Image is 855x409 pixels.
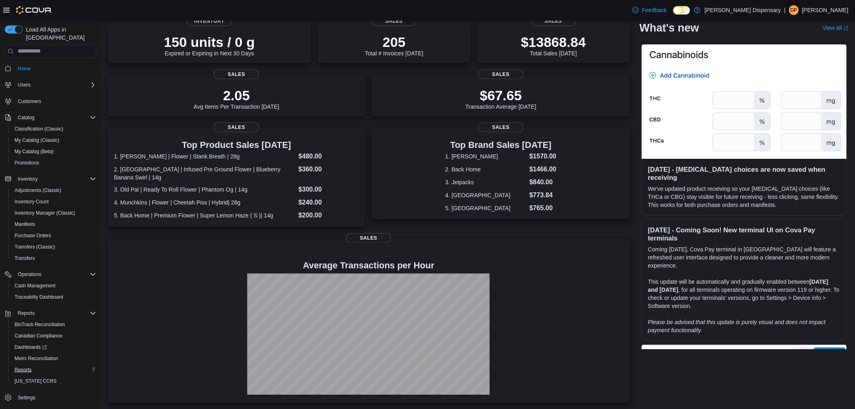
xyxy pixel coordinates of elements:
[648,245,840,269] p: Coming [DATE], Cova Pay terminal in [GEOGRAPHIC_DATA] will feature a refreshed user interface des...
[2,63,99,74] button: Home
[194,87,279,103] p: 2.05
[11,331,96,341] span: Canadian Compliance
[371,16,417,26] span: Sales
[164,34,255,50] p: 150 units / 0 g
[11,208,78,218] a: Inventory Manager (Classic)
[15,160,39,166] span: Promotions
[2,308,99,319] button: Reports
[15,355,58,362] span: Metrc Reconciliation
[8,330,99,342] button: Canadian Compliance
[11,219,96,229] span: Manifests
[705,5,781,15] p: [PERSON_NAME] Dispensary
[11,281,96,291] span: Cash Management
[791,5,798,15] span: DP
[114,211,295,219] dt: 5. Back Home | Premium Flower | Super Lemon Haze ( S )| 14g
[11,219,38,229] a: Manifests
[465,87,537,103] p: $67.65
[648,318,826,333] em: Please be advised that this update is purely visual and does not impact payment functionality.
[18,394,35,401] span: Settings
[114,165,295,181] dt: 2. [GEOGRAPHIC_DATA] | Infused Pre Ground Flower | Blueberry Banana Swirl | 14g
[11,376,96,386] span: Washington CCRS
[11,124,96,134] span: Classification (Classic)
[15,392,96,403] span: Settings
[529,190,556,200] dd: $773.84
[15,294,63,300] span: Traceabilty Dashboard
[16,6,52,14] img: Cova
[445,140,556,150] h3: Top Brand Sales [DATE]
[15,244,55,250] span: Transfers (Classic)
[529,164,556,174] dd: $1466.00
[8,353,99,364] button: Metrc Reconciliation
[15,174,96,184] span: Inventory
[214,70,259,79] span: Sales
[11,124,67,134] a: Classification (Classic)
[299,152,359,161] dd: $480.00
[15,308,96,318] span: Reports
[15,270,96,279] span: Operations
[11,158,96,168] span: Promotions
[8,319,99,330] button: BioTrack Reconciliation
[8,185,99,196] button: Adjustments (Classic)
[2,112,99,123] button: Catalog
[18,271,42,278] span: Operations
[11,231,96,240] span: Purchase Orders
[18,176,38,182] span: Inventory
[15,97,44,106] a: Customers
[445,165,526,173] dt: 2. Back Home
[2,95,99,107] button: Customers
[529,203,556,213] dd: $765.00
[15,148,54,155] span: My Catalog (Beta)
[11,147,57,156] a: My Catalog (Beta)
[114,140,359,150] h3: Top Product Sales [DATE]
[15,255,35,261] span: Transfers
[8,291,99,303] button: Traceabilty Dashboard
[114,186,295,194] dt: 3. Old Pal | Ready To Roll Flower | Phantom Og | 14g
[15,333,62,339] span: Canadian Compliance
[642,6,667,14] span: Feedback
[11,253,96,263] span: Transfers
[465,87,537,110] div: Transaction Average [DATE]
[15,80,34,90] button: Users
[648,184,840,209] p: We've updated product receiving so your [MEDICAL_DATA] choices (like THCa or CBG) stay visible fo...
[8,207,99,219] button: Inventory Manager (Classic)
[11,253,38,263] a: Transfers
[11,197,52,207] a: Inventory Count
[648,277,840,310] p: This update will be automatically and gradually enabled between , for all terminals operating on ...
[11,281,59,291] a: Cash Management
[823,24,849,31] a: View allExternal link
[844,25,849,30] svg: External link
[15,96,96,106] span: Customers
[11,354,96,363] span: Metrc Reconciliation
[11,320,96,329] span: BioTrack Reconciliation
[8,241,99,253] button: Transfers (Classic)
[15,367,32,373] span: Reports
[18,82,30,88] span: Users
[15,283,55,289] span: Cash Management
[784,5,786,15] p: |
[8,196,99,207] button: Inventory Count
[18,310,35,316] span: Reports
[11,320,68,329] a: BioTrack Reconciliation
[11,354,61,363] a: Metrc Reconciliation
[8,342,99,353] a: Dashboards
[445,178,526,186] dt: 3. Jetpacks
[15,321,65,328] span: BioTrack Reconciliation
[18,114,34,121] span: Catalog
[789,5,799,15] div: Dipalibahen Patel
[11,342,50,352] a: Dashboards
[8,135,99,146] button: My Catalog (Classic)
[11,158,42,168] a: Promotions
[18,65,31,72] span: Home
[648,165,840,181] h3: [DATE] - [MEDICAL_DATA] choices are now saved when receiving
[445,204,526,212] dt: 5. [GEOGRAPHIC_DATA]
[629,2,670,18] a: Feedback
[15,308,38,318] button: Reports
[15,210,75,216] span: Inventory Manager (Classic)
[11,292,96,302] span: Traceabilty Dashboard
[11,135,63,145] a: My Catalog (Classic)
[15,232,51,239] span: Purchase Orders
[11,331,65,341] a: Canadian Compliance
[529,177,556,187] dd: $840.00
[15,63,96,74] span: Home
